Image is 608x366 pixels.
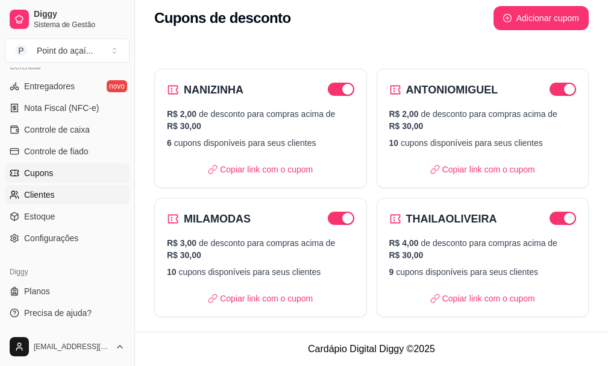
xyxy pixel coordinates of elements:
h2: THAILAOLIVEIRA [406,210,497,227]
span: Clientes [24,189,55,201]
button: plus-circleAdicionar cupom [494,6,589,30]
span: R$ 30,00 [389,250,424,260]
span: Planos [24,285,50,297]
a: Precisa de ajuda? [5,303,130,323]
span: Sistema de Gestão [34,20,125,30]
span: Controle de caixa [24,124,90,136]
span: Estoque [24,210,55,222]
p: cupons disponíveis para seus clientes [389,266,577,278]
span: Precisa de ajuda? [24,307,92,319]
a: Cupons [5,163,130,183]
p: de desconto para compras acima de [389,237,577,261]
span: 10 [167,267,177,277]
span: plus-circle [503,14,512,22]
span: R$ 30,00 [167,121,201,131]
a: Configurações [5,229,130,248]
span: 9 [389,267,394,277]
p: Copiar link com o cupom [430,292,535,304]
h2: NANIZINHA [184,81,243,98]
span: [EMAIL_ADDRESS][DOMAIN_NAME] [34,342,110,352]
div: Point do açaí ... [37,45,93,57]
span: 6 [167,138,172,148]
a: Estoque [5,207,130,226]
p: de desconto para compras acima de [167,237,354,261]
span: R$ 3,00 [167,238,196,248]
span: R$ 30,00 [389,121,424,131]
p: cupons disponíveis para seus clientes [167,266,354,278]
h2: ANTONIOMIGUEL [406,81,498,98]
p: cupons disponíveis para seus clientes [167,137,354,149]
span: R$ 30,00 [167,250,201,260]
span: Nota Fiscal (NFC-e) [24,102,99,114]
span: R$ 4,00 [389,238,419,248]
a: Entregadoresnovo [5,77,130,96]
span: R$ 2,00 [389,109,419,119]
span: P [15,45,27,57]
span: Cupons [24,167,53,179]
p: Copiar link com o cupom [430,163,535,175]
span: R$ 2,00 [167,109,196,119]
p: de desconto para compras acima de [167,108,354,132]
span: Configurações [24,232,78,244]
footer: Cardápio Digital Diggy © 2025 [135,332,608,366]
p: cupons disponíveis para seus clientes [389,137,577,149]
a: Controle de caixa [5,120,130,139]
p: Copiar link com o cupom [208,292,313,304]
button: [EMAIL_ADDRESS][DOMAIN_NAME] [5,332,130,361]
h2: MILAMODAS [184,210,251,227]
button: Select a team [5,39,130,63]
span: 10 [389,138,399,148]
a: Planos [5,282,130,301]
a: Clientes [5,185,130,204]
a: Controle de fiado [5,142,130,161]
span: Controle de fiado [24,145,89,157]
div: Diggy [5,262,130,282]
p: Copiar link com o cupom [208,163,313,175]
p: de desconto para compras acima de [389,108,577,132]
h2: Cupons de desconto [154,8,291,28]
span: Diggy [34,9,125,20]
a: DiggySistema de Gestão [5,5,130,34]
span: Entregadores [24,80,75,92]
a: Nota Fiscal (NFC-e) [5,98,130,118]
